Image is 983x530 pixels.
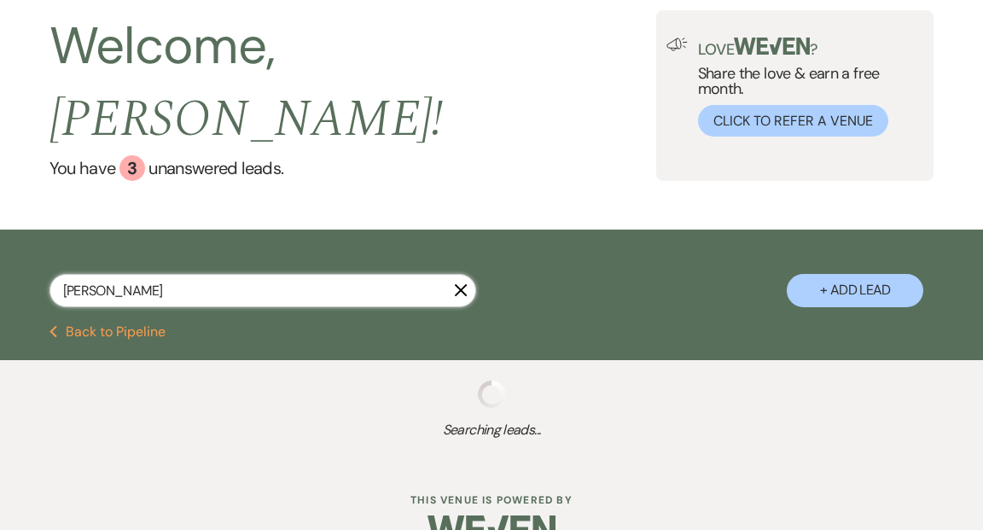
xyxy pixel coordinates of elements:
[119,155,145,181] div: 3
[666,38,688,51] img: loud-speaker-illustration.svg
[698,105,888,137] button: Click to Refer a Venue
[478,381,505,408] img: loading spinner
[49,325,166,339] button: Back to Pipeline
[688,38,924,137] div: Share the love & earn a free month.
[734,38,810,55] img: weven-logo-green.svg
[49,155,656,181] a: You have 3 unanswered leads.
[698,38,924,57] p: Love ?
[49,10,656,155] h2: Welcome,
[49,274,476,307] input: Search by name, event date, email address or phone number
[787,274,923,307] button: + Add Lead
[49,420,934,440] span: Searching leads...
[49,80,444,159] span: [PERSON_NAME] !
